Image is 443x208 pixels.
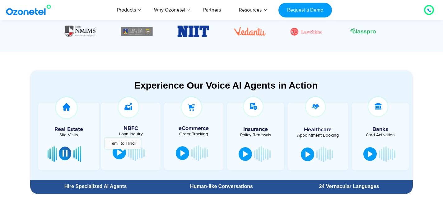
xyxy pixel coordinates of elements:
[177,26,209,37] div: 8 / 18
[230,127,281,132] h5: Insurance
[104,132,157,136] div: Loan Inquiry
[355,127,406,132] h5: Banks
[161,184,282,189] div: Human-like Conversations
[288,184,410,189] div: 24 Vernacular Languages
[234,27,266,36] div: 9 / 18
[167,132,220,136] div: Order Tracking
[33,184,158,189] div: Hire Specialized AI Agents
[347,26,379,36] div: 11 / 18
[167,126,220,131] h5: eCommerce
[41,133,96,137] div: Site Visits
[41,127,96,132] h5: Real Estate
[291,27,322,36] div: 10 / 18
[292,127,343,133] h5: Healthcare
[121,27,153,36] div: 7 / 18
[234,27,266,36] img: Picture70.png
[347,26,379,36] img: Picture72.png
[230,133,281,137] div: Policy Renewals
[121,27,153,36] img: Picture68.png
[278,3,332,17] a: Request a Demo
[104,126,157,131] h5: NBFC
[64,25,379,38] div: Image Carousel
[355,133,406,137] div: Card Activation
[36,80,416,91] div: Experience Our Voice AI Agents in Action
[64,25,96,38] img: Picture67.png
[291,28,322,36] img: Picture71.png
[178,26,209,37] img: Picture69.png
[292,133,343,138] div: Appointment Booking
[64,25,96,38] div: 6 / 18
